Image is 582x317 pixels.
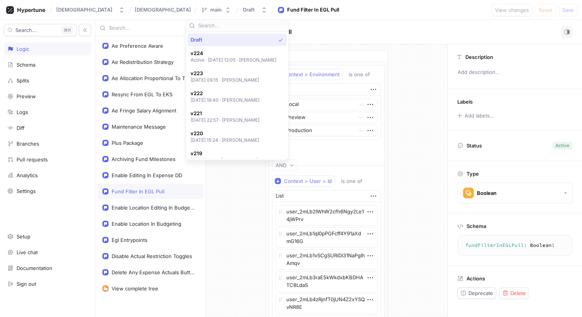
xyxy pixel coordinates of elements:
button: Add labels... [455,111,496,121]
div: is one of [341,178,362,184]
p: Add description... [454,66,575,79]
span: Delete [510,291,526,295]
div: is one of [349,71,370,78]
div: Pull requests [17,156,48,163]
div: Schema [17,62,35,68]
div: Egl Entrypoints [112,237,147,243]
div: List [276,192,284,200]
button: Context > Environment [272,69,343,80]
span: Deprecate [468,291,493,295]
button: Delete [499,287,529,299]
p: [DATE] 18:40 ‧ [PERSON_NAME] [191,97,260,103]
p: [DATE] 09:15 ‧ [PERSON_NAME] [191,77,259,83]
p: Schema [467,223,486,229]
div: Fund Filter In EGL Pull [287,6,339,14]
a: Documentation [4,262,91,275]
div: Context > User > Id [284,178,332,184]
div: View complete tree [112,285,158,292]
div: Plus Package [112,140,143,146]
textarea: user_2mLb1qI0pPGFcff4Y91aXdmG16G [276,227,378,248]
span: v221 [191,110,260,117]
button: Context > User > Id [272,175,335,187]
span: View changes [495,8,529,12]
div: Context > Environment [284,71,339,78]
div: Branches [17,141,39,147]
div: Sign out [17,281,36,287]
div: Delete Any Expense Actuals Button [112,269,196,275]
div: Archiving Fund Milestones [112,156,176,162]
div: Documentation [17,265,52,271]
p: Type [467,171,479,177]
div: [DEMOGRAPHIC_DATA] [56,7,112,13]
button: Draft [240,3,270,16]
button: is one of [345,69,381,80]
span: Reset [539,8,552,12]
div: Preview [17,93,36,99]
button: [DEMOGRAPHIC_DATA] [53,3,128,16]
div: Logic [17,46,29,52]
input: Search... [198,22,285,30]
div: Splits [17,77,29,84]
p: Actions [467,275,485,282]
textarea: user_2mLb1vSCgSURiDi31NaPgIhAmqv [276,249,378,270]
textarea: fundFilterInEGLPull: Boolean! [461,238,569,252]
textarea: user_2mLb3raE5kWkdxbKBDHATC8LdaS [276,271,378,292]
div: Settings [17,188,36,194]
div: Setup [17,233,30,240]
div: main [210,7,222,13]
div: Logs [17,109,28,115]
p: [DATE] 22:57 ‧ [PERSON_NAME] [191,117,260,123]
p: [DATE] 15:24 ‧ [PERSON_NAME] [191,137,259,143]
div: Add labels... [465,113,494,118]
div: Enable Editing In Expense DD [112,172,182,178]
div: Ae Redistribution Strategy [112,59,174,65]
div: Ae Allocation Proportional To The Burn Rate [112,75,196,81]
div: K [61,26,73,34]
button: Boolean [457,183,573,203]
div: Ae Preference Aware [112,43,163,49]
button: main [198,3,234,16]
div: Boolean [477,190,497,196]
textarea: user_2mLb4zRjnfT0jUN4Z2xYSQvNR8E [276,293,378,314]
div: Analytics [17,172,38,178]
span: v224 [191,50,277,57]
div: Live chat [17,249,38,255]
span: [DEMOGRAPHIC_DATA] [135,7,191,12]
span: Draft [191,37,202,43]
p: Labels [457,99,473,105]
div: Maintenance Message [112,124,166,130]
textarea: user_2mLb2IWhW2cfh6Ngy2Le14jWPrv [276,205,378,226]
span: v222 [191,90,260,97]
p: [DATE] 14:51 ‧ [PERSON_NAME] [191,157,259,163]
div: Draft [243,7,255,13]
div: Enable Location Editing In Budgeting [112,205,196,211]
button: View changes [492,4,532,16]
span: v219 [191,150,259,157]
div: Resync From EGL To EKS [112,91,172,97]
div: Enable Location In Budgeting [112,221,181,227]
button: is one of [338,175,373,187]
span: Search... [15,28,37,32]
div: Disable Actual Restriction Toggles [112,253,192,259]
button: Deprecate [457,287,496,299]
div: Active [555,142,569,149]
span: v223 [191,70,259,77]
p: Status [467,140,482,151]
button: Reset [535,4,556,16]
div: Fund Filter In EGL Pull [112,188,164,195]
input: Search... [109,24,187,32]
button: Save [559,4,577,16]
span: Save [562,8,574,12]
div: Ae Fringe Salary Alignment [112,107,176,114]
span: v220 [191,130,259,137]
p: Description [465,54,493,60]
p: Active ‧ [DATE] 12:05 ‧ [PERSON_NAME] [191,57,277,63]
div: Diff [17,125,25,131]
button: Search...K [4,24,77,36]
